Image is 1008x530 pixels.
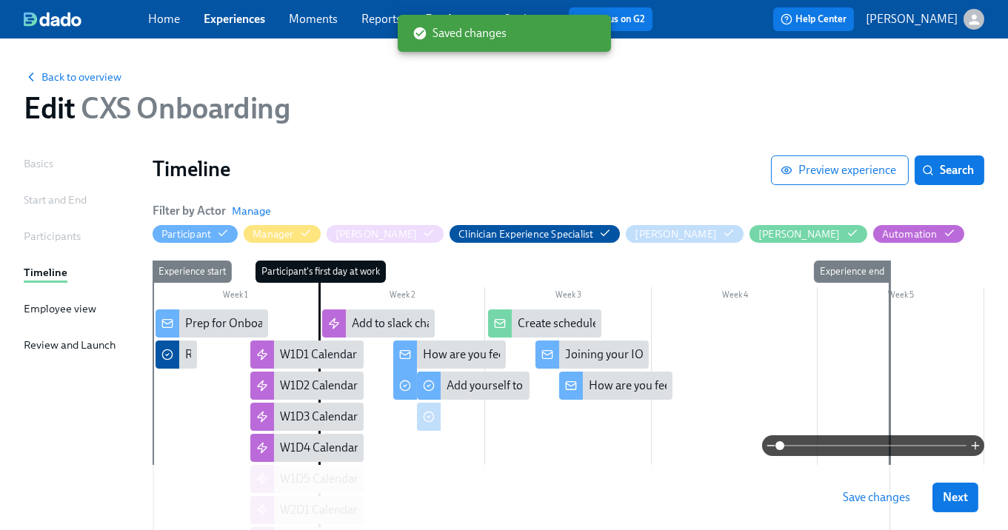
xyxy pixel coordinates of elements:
button: [PERSON_NAME] [626,225,744,243]
button: [PERSON_NAME] [327,225,444,243]
span: CXS Onboarding [75,90,290,126]
span: Search [925,163,974,178]
div: Participant's first day at work [256,261,386,283]
div: Review and Launch [24,337,116,353]
button: [PERSON_NAME] [866,9,984,30]
div: W1D2 Calendar Automations [280,378,426,394]
button: Help Center [773,7,854,31]
div: Timeline [24,264,67,281]
span: Help Center [781,12,847,27]
p: [PERSON_NAME] [866,11,958,27]
button: Save changes [832,483,921,512]
button: Back to overview [24,70,121,84]
a: dado [24,12,148,27]
div: Prep for Onboarding [185,315,291,332]
div: W1D2 Calendar Automations [250,372,363,400]
div: Start and End [24,192,87,208]
button: Participant [153,225,238,243]
div: Hide Automation [882,227,938,241]
div: Reassign Clinician Experience Specialist role (if needed) [185,346,463,363]
a: Home [148,12,180,26]
div: How are you feeling? [559,372,672,400]
div: Experience end [814,261,890,283]
button: Automation [873,225,964,243]
div: Hide Kara [758,227,841,241]
div: W1D4 Calendar Automation [250,434,363,462]
div: Create schedules for New Hires [488,309,601,338]
div: W1D3 Calendar Automations [280,409,426,425]
div: Joining your IOP Shadow Session Instructions [565,346,798,363]
div: How are you feeling? [589,378,695,394]
a: Moments [289,12,338,26]
button: Review us on G2 [569,7,652,31]
h1: Edit [24,90,290,126]
span: Preview experience [784,163,896,178]
div: Week 2 [319,287,486,306]
div: Week 3 [485,287,652,306]
div: Basics [24,155,53,172]
button: Clinician Experience Specialist [450,225,620,243]
div: Add yourself to a few slack channels [417,372,530,400]
div: Reassign Clinician Experience Specialist role (if needed) [156,341,197,369]
div: Add to slack channels [322,309,435,338]
a: Review us on G2 [576,12,645,27]
div: Hide Manager [253,227,293,241]
span: Save changes [843,490,910,505]
div: Hide Participant [161,227,211,241]
button: Search [915,155,984,185]
h6: Filter by Actor [153,203,226,219]
div: Add to slack channels [352,315,460,332]
div: W1D1 Calendar Automations [280,346,425,363]
a: Reports [361,12,401,26]
div: How are you feeling? [393,341,506,369]
div: Experience start [153,261,232,283]
div: Hide Annie [336,227,418,241]
div: Hide Juliette [635,227,717,241]
button: Manage [232,204,271,218]
div: Participants [24,228,81,244]
div: W1D3 Calendar Automations [250,403,363,431]
a: Experiences [204,12,265,26]
div: Week 4 [652,287,818,306]
h1: Timeline [153,155,771,182]
img: dado [24,12,81,27]
button: [PERSON_NAME] [750,225,867,243]
button: Preview experience [771,155,909,185]
div: How are you feeling? [423,346,529,363]
div: Employee view [24,301,96,317]
div: Hide Clinician Experience Specialist [458,227,593,241]
div: Prep for Onboarding [156,309,268,338]
div: Create schedules for New Hires [518,315,676,332]
span: Saved changes [413,25,507,41]
button: Manager [244,225,320,243]
span: Next [943,490,968,505]
div: Week 1 [153,287,319,306]
div: W1D1 Calendar Automations [250,341,363,369]
div: Add yourself to a few slack channels [447,378,627,394]
button: Next [932,483,978,512]
div: Joining your IOP Shadow Session Instructions [535,341,648,369]
div: Week 5 [818,287,984,306]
